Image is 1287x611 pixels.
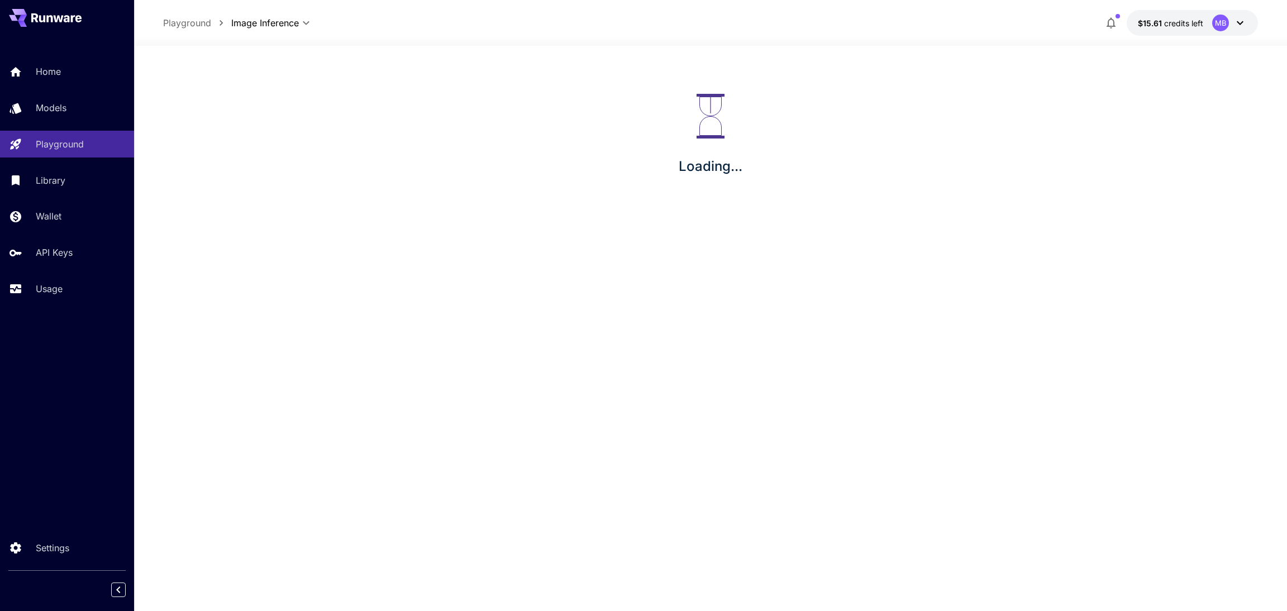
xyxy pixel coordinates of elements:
[36,209,61,223] p: Wallet
[36,137,84,151] p: Playground
[111,583,126,597] button: Collapse sidebar
[1212,15,1229,31] div: MB
[36,246,73,259] p: API Keys
[1138,18,1164,28] span: $15.61
[163,16,231,30] nav: breadcrumb
[1138,17,1203,29] div: $15.60619
[679,156,742,176] p: Loading...
[36,101,66,114] p: Models
[36,174,65,187] p: Library
[36,541,69,555] p: Settings
[36,282,63,295] p: Usage
[1127,10,1258,36] button: $15.60619MB
[231,16,299,30] span: Image Inference
[36,65,61,78] p: Home
[1164,18,1203,28] span: credits left
[120,580,134,600] div: Collapse sidebar
[163,16,211,30] a: Playground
